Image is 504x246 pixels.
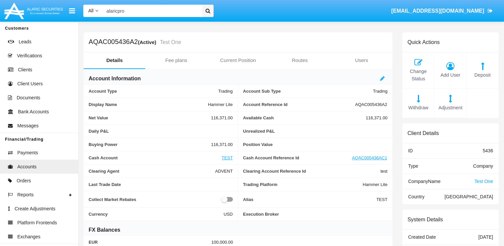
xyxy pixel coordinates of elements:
span: AQAC005436A2 [355,102,387,107]
span: USD [224,212,233,217]
span: Account Sub Type [243,89,373,94]
span: Clients [18,66,32,73]
span: 5436 [483,148,493,153]
input: Search [103,5,200,17]
span: Payments [17,149,38,156]
span: 116,371.00 [211,115,233,120]
span: test [380,169,387,174]
span: Hammer Lite [363,182,387,187]
span: TEST [376,195,387,203]
span: Verifications [17,52,42,59]
a: [EMAIL_ADDRESS][DOMAIN_NAME] [388,2,496,20]
div: (Active) [138,38,158,46]
span: Net Value [89,115,211,120]
span: Company Name [408,179,440,184]
a: All [83,7,103,14]
span: Created Date [408,234,436,240]
span: Accounts [17,163,37,170]
a: Routes [269,52,330,68]
span: Alias [243,195,376,203]
span: [EMAIL_ADDRESS][DOMAIN_NAME] [391,8,484,14]
span: EUR [89,240,211,245]
span: Test One [474,179,493,184]
span: Change Status [406,68,431,82]
span: Country [408,194,424,199]
span: Trading Platform [243,182,363,187]
span: Client Users [17,80,43,87]
span: Exchanges [17,233,40,240]
span: Trading [373,89,387,94]
span: Add User [438,72,463,79]
span: Account Type [89,89,218,94]
span: Unrealized P&L [243,129,388,134]
span: Company [473,163,493,169]
span: [GEOGRAPHIC_DATA] [444,194,493,199]
span: Available Cash [243,115,366,120]
span: 116,371.00 [211,142,233,147]
span: ADVENT [215,169,233,174]
h6: Quick Actions [407,39,440,45]
span: Platform Frontends [17,219,57,226]
span: Reports [17,191,34,198]
span: Position Value [243,142,388,147]
img: Logo image [3,1,64,21]
small: Test One [158,40,181,45]
span: Account Reference Id [243,102,355,107]
span: Deposit [470,72,495,79]
span: Currency [89,212,224,217]
a: Fee plans [145,52,207,68]
span: [DATE] [478,234,493,240]
a: TEST [222,155,233,160]
h6: Client Details [407,130,439,136]
span: Leads [19,38,31,45]
span: Create Adjustments [15,205,55,212]
span: Execution Broker [243,212,388,217]
a: Users [331,52,392,68]
h5: AQAC005436A2 [89,38,181,46]
h6: Account Information [89,75,141,82]
span: Cash Account [89,155,222,160]
a: Current Position [207,52,269,68]
span: Bank Accounts [18,108,49,115]
span: 100,000.00 [211,240,233,245]
span: Trading [218,89,233,94]
h6: FX Balances [89,226,120,234]
span: Messages [17,122,39,129]
span: ID [408,148,413,153]
span: Daily P&L [89,129,233,134]
h6: System Details [407,216,443,223]
span: Collect Market Rebates [89,195,221,203]
a: Details [84,52,145,68]
span: Hammer Lite [208,102,233,107]
span: Withdraw [406,104,431,112]
span: All [88,8,94,13]
span: Display Name [89,102,208,107]
span: Cash Account Reference Id [243,155,352,160]
span: Type [408,163,418,169]
span: 116,371.00 [366,115,387,120]
span: Orders [17,177,31,184]
span: Adjustment [438,104,463,112]
span: Last Trade Date [89,182,233,187]
span: Clearing Agent [89,169,215,174]
span: Clearing Account Reference Id [243,169,381,174]
a: AQAC005436AC1 [352,155,387,160]
span: Documents [17,94,40,101]
span: Buying Power [89,142,211,147]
